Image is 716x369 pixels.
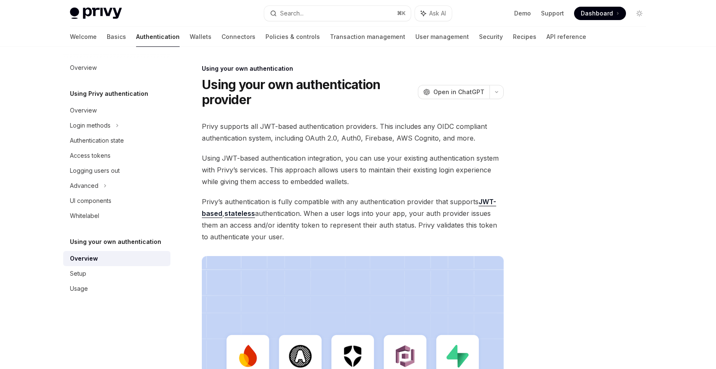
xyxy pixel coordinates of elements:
a: Support [541,9,564,18]
button: Toggle dark mode [633,7,646,20]
div: Whitelabel [70,211,99,221]
a: Basics [107,27,126,47]
img: light logo [70,8,122,19]
div: Login methods [70,120,111,131]
h5: Using your own authentication [70,237,161,247]
button: Search...⌘K [264,6,411,21]
button: Open in ChatGPT [418,85,489,99]
a: User management [415,27,469,47]
div: Advanced [70,181,98,191]
span: Using JWT-based authentication integration, you can use your existing authentication system with ... [202,152,504,187]
a: Authentication [136,27,180,47]
a: Overview [63,251,170,266]
span: Privy supports all JWT-based authentication providers. This includes any OIDC compliant authentic... [202,120,504,144]
div: Access tokens [70,151,111,161]
div: Usage [70,284,88,294]
a: Usage [63,281,170,296]
a: Welcome [70,27,97,47]
span: Dashboard [581,9,613,18]
h1: Using your own authentication provider [202,77,415,107]
a: Transaction management [330,27,405,47]
a: UI components [63,193,170,208]
span: ⌘ K [397,10,406,17]
div: UI components [70,196,111,206]
a: Setup [63,266,170,281]
a: Overview [63,103,170,118]
a: Authentication state [63,133,170,148]
a: API reference [546,27,586,47]
a: Connectors [221,27,255,47]
a: Whitelabel [63,208,170,223]
a: Recipes [513,27,536,47]
a: Overview [63,60,170,75]
div: Overview [70,63,97,73]
a: Policies & controls [265,27,320,47]
a: Access tokens [63,148,170,163]
a: Logging users out [63,163,170,178]
a: Dashboard [574,7,626,20]
span: Ask AI [429,9,446,18]
span: Open in ChatGPT [433,88,484,96]
div: Using your own authentication [202,64,504,73]
a: Security [479,27,503,47]
div: Setup [70,269,86,279]
a: stateless [224,209,255,218]
div: Authentication state [70,136,124,146]
h5: Using Privy authentication [70,89,148,99]
div: Search... [280,8,304,18]
span: Privy’s authentication is fully compatible with any authentication provider that supports , authe... [202,196,504,243]
div: Logging users out [70,166,120,176]
a: Demo [514,9,531,18]
a: Wallets [190,27,211,47]
button: Ask AI [415,6,452,21]
div: Overview [70,105,97,115]
div: Overview [70,254,98,264]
